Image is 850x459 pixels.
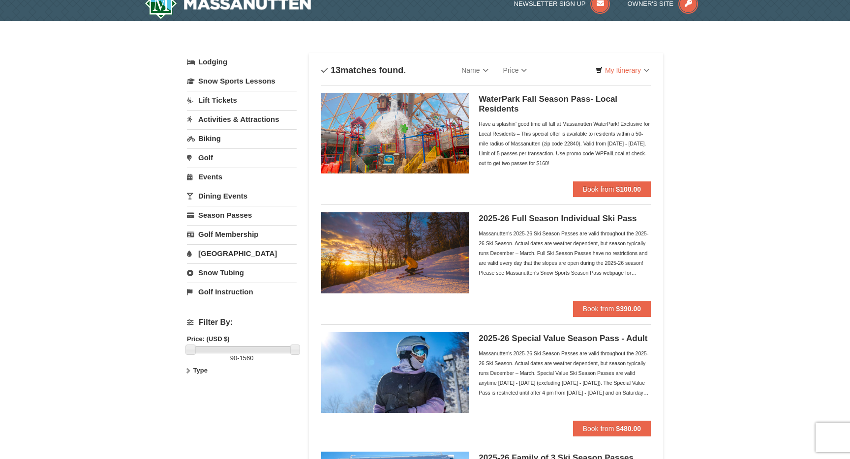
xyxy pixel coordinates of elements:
a: Dining Events [187,187,297,205]
a: Price [496,60,535,80]
div: Massanutten's 2025-26 Ski Season Passes are valid throughout the 2025-26 Ski Season. Actual dates... [479,348,651,398]
strong: $100.00 [616,185,641,193]
a: Golf Membership [187,225,297,243]
span: Book from [583,425,614,432]
a: Golf Instruction [187,283,297,301]
h5: 2025-26 Full Season Individual Ski Pass [479,214,651,224]
button: Book from $480.00 [573,421,651,436]
a: Snow Tubing [187,263,297,282]
button: Book from $390.00 [573,301,651,316]
span: 90 [230,354,237,362]
span: Book from [583,185,614,193]
img: 6619937-212-8c750e5f.jpg [321,93,469,173]
img: 6619937-198-dda1df27.jpg [321,332,469,413]
h5: WaterPark Fall Season Pass- Local Residents [479,94,651,114]
a: Name [454,60,495,80]
a: Lift Tickets [187,91,297,109]
img: 6619937-208-2295c65e.jpg [321,212,469,293]
a: Season Passes [187,206,297,224]
span: Book from [583,305,614,313]
h5: 2025-26 Special Value Season Pass - Adult [479,334,651,344]
a: Snow Sports Lessons [187,72,297,90]
h4: Filter By: [187,318,297,327]
a: Activities & Attractions [187,110,297,128]
div: Massanutten's 2025-26 Ski Season Passes are valid throughout the 2025-26 Ski Season. Actual dates... [479,229,651,278]
strong: Type [193,367,208,374]
a: Biking [187,129,297,147]
label: - [187,353,297,363]
a: [GEOGRAPHIC_DATA] [187,244,297,262]
h4: matches found. [321,65,406,75]
span: 1560 [240,354,254,362]
a: My Itinerary [589,63,656,78]
span: 13 [331,65,340,75]
a: Golf [187,148,297,167]
strong: Price: (USD $) [187,335,230,343]
strong: $480.00 [616,425,641,432]
div: Have a splashin' good time all fall at Massanutten WaterPark! Exclusive for Local Residents – Thi... [479,119,651,168]
strong: $390.00 [616,305,641,313]
button: Book from $100.00 [573,181,651,197]
a: Lodging [187,53,297,71]
a: Events [187,168,297,186]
